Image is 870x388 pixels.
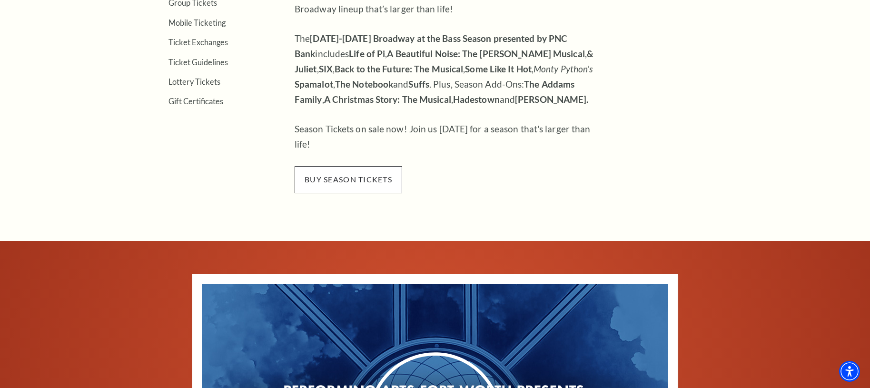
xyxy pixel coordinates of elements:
[295,166,402,193] span: buy season tickets
[387,48,584,59] strong: A Beautiful Noise: The [PERSON_NAME] Musical
[295,79,333,90] strong: Spamalot
[534,63,593,74] em: Monty Python’s
[335,63,463,74] strong: Back to the Future: The Musical
[839,361,860,382] div: Accessibility Menu
[453,94,500,105] strong: Hadestown
[168,18,226,27] a: Mobile Ticketing
[168,38,228,47] a: Ticket Exchanges
[349,48,385,59] strong: Life of Pi
[168,77,220,86] a: Lottery Tickets
[295,33,567,59] strong: [DATE]-[DATE] Broadway at the Bass Season presented by PNC Bank
[335,79,393,90] strong: The Notebook
[324,94,451,105] strong: A Christmas Story: The Musical
[168,58,228,67] a: Ticket Guidelines
[295,173,402,184] a: buy season tickets
[515,94,588,105] strong: [PERSON_NAME].
[465,63,532,74] strong: Some Like It Hot
[168,97,223,106] a: Gift Certificates
[408,79,429,90] strong: Suffs
[295,31,604,107] p: The includes , , , , , , , and . Plus, Season Add-Ons: , , and
[319,63,333,74] strong: SIX
[295,121,604,152] p: Season Tickets on sale now! Join us [DATE] for a season that's larger than life!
